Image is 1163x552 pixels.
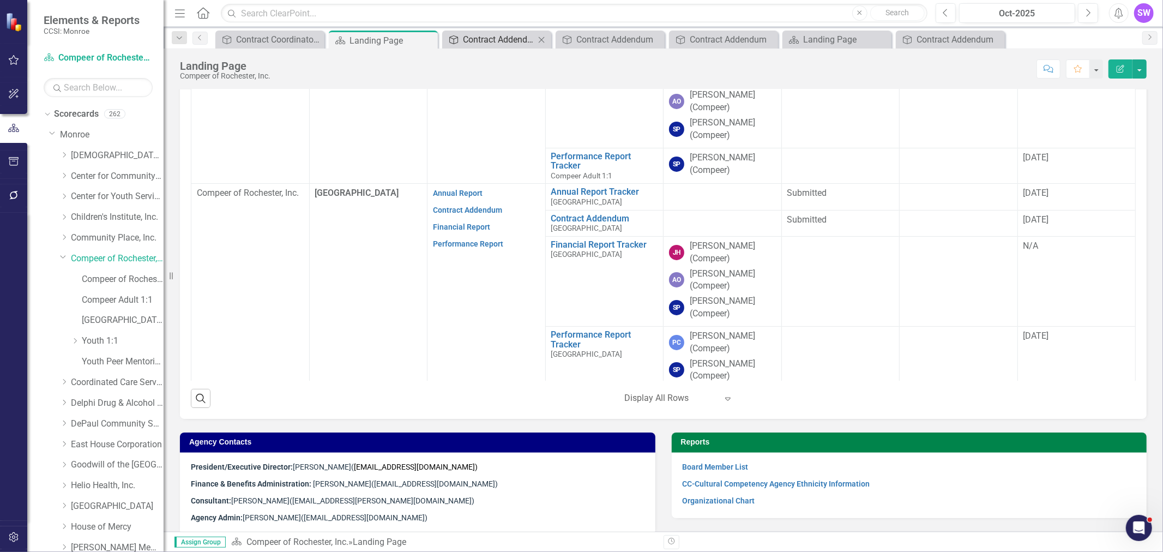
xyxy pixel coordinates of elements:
img: ClearPoint Strategy [5,13,25,32]
div: Landing Page [349,34,435,47]
td: Double-Click to Edit [900,58,1018,148]
a: Delphi Drug & Alcohol Council [71,397,164,410]
div: Contract Coordinator Review [236,33,322,46]
strong: Finance & Benefits Administration: [191,479,311,488]
td: Double-Click to Edit [900,184,1018,210]
td: Double-Click to Edit Right Click for Context Menu [545,210,664,236]
a: Monroe [60,129,164,141]
a: [GEOGRAPHIC_DATA] [71,500,164,513]
div: N/A [1023,240,1130,253]
a: Compeer of Rochester, Inc. [246,537,348,547]
p: Compeer of Rochester, Inc. [197,187,304,200]
td: Double-Click to Edit [900,236,1018,326]
td: Double-Click to Edit [664,236,782,326]
td: Double-Click to Edit [664,326,782,388]
button: Oct-2025 [959,3,1075,23]
strong: Agency Admin: [191,513,243,522]
a: Contract Addendum [558,33,662,46]
td: Double-Click to Edit [427,184,546,389]
a: Compeer of Rochester, Inc. [44,52,153,64]
td: Double-Click to Edit [1017,210,1136,236]
a: Contract Coordinator Review [218,33,322,46]
td: Double-Click to Edit Right Click for Context Menu [545,326,664,388]
button: SW [1134,3,1154,23]
span: [DATE] [1023,188,1049,198]
a: East House Corporation [71,439,164,451]
input: Search Below... [44,78,153,97]
td: Double-Click to Edit [781,148,900,184]
a: Compeer of Rochester, Inc. [71,253,164,265]
td: Double-Click to Edit [781,184,900,210]
span: ( [351,463,478,471]
a: [DEMOGRAPHIC_DATA] Charities Family & Community Services [71,149,164,162]
input: Search ClearPoint... [221,4,927,23]
div: [PERSON_NAME] (Compeer) [690,89,776,114]
a: CC-Cultural Competency Agency Ethnicity Information [683,479,870,488]
a: Annual Report [433,189,483,197]
div: Compeer of Rochester, Inc. [180,72,270,80]
div: Landing Page [180,60,270,72]
span: [GEOGRAPHIC_DATA] [551,350,623,358]
span: ([EMAIL_ADDRESS][DOMAIN_NAME]) [301,513,427,522]
td: Double-Click to Edit Right Click for Context Menu [545,236,664,326]
a: Performance Report Tracker [551,330,658,349]
a: Helio Health, Inc. [71,479,164,492]
div: [PERSON_NAME] (Compeer) [690,358,776,383]
span: Elements & Reports [44,14,140,27]
span: [GEOGRAPHIC_DATA] [551,197,623,206]
div: Landing Page [353,537,406,547]
span: ([EMAIL_ADDRESS][DOMAIN_NAME]) [371,479,498,488]
a: Contract Addendum [445,33,535,46]
span: [PERSON_NAME] [191,513,301,522]
a: Board Member List [683,463,749,471]
td: Double-Click to Edit [1017,326,1136,388]
span: ) [354,463,478,471]
td: Double-Click to Edit [781,236,900,326]
span: [PERSON_NAME] [191,463,351,471]
td: Double-Click to Edit [1017,148,1136,184]
span: [GEOGRAPHIC_DATA] [551,250,623,259]
a: Contract Addendum [433,206,502,214]
a: Coordinated Care Services Inc. [71,376,164,389]
div: [PERSON_NAME] (Compeer) [690,152,776,177]
iframe: Intercom live chat [1126,515,1152,541]
div: Contract Addendum [463,33,535,46]
a: [GEOGRAPHIC_DATA] [82,314,164,327]
a: Compeer Adult 1:1 [82,294,164,307]
td: Double-Click to Edit [1017,236,1136,326]
div: Contract Addendum [576,33,662,46]
a: Organizational Chart [683,496,755,505]
div: Contract Addendum [690,33,775,46]
div: [PERSON_NAME] (Compeer) [690,330,776,355]
a: Youth 1:1 [82,335,164,347]
td: Double-Click to Edit [1017,184,1136,210]
a: Contract Addendum [899,33,1002,46]
a: Financial Report Tracker [551,240,658,250]
button: Search [870,5,925,21]
td: Double-Click to Edit [664,58,782,148]
div: SP [669,300,684,315]
td: Double-Click to Edit [1017,58,1136,148]
span: Search [885,8,909,17]
div: 262 [104,110,125,119]
strong: Consultant: [191,496,231,505]
span: [PERSON_NAME] [191,496,290,505]
span: Assign Group [174,537,226,548]
a: Landing Page [785,33,889,46]
a: Financial Report [433,223,490,231]
span: [DATE] [1023,152,1049,163]
div: [PERSON_NAME] (Compeer) [690,117,776,142]
span: Submitted [787,214,827,225]
span: [PERSON_NAME] [313,479,371,488]
a: Goodwill of the [GEOGRAPHIC_DATA] [71,459,164,471]
div: [PERSON_NAME] (Compeer) [690,240,776,265]
a: Performance Report Tracker [551,152,658,171]
span: ([EMAIL_ADDRESS][PERSON_NAME][DOMAIN_NAME]) [290,496,474,505]
a: Scorecards [54,108,99,121]
strong: President/Executive Director: [191,463,293,471]
td: Double-Click to Edit [900,326,1018,388]
div: PC [669,335,684,350]
a: House of Mercy [71,521,164,533]
div: SP [669,122,684,137]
